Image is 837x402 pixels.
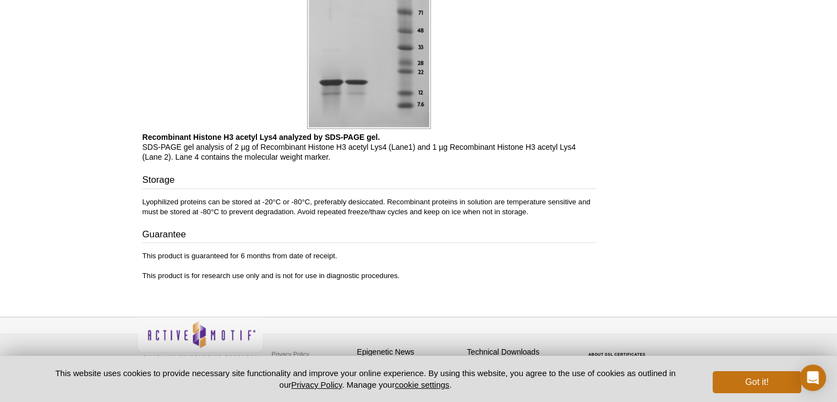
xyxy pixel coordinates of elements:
[713,371,801,393] button: Got it!
[36,367,695,390] p: This website uses cookies to provide necessary site functionality and improve your online experie...
[143,132,596,162] p: SDS-PAGE gel analysis of 2 µg of Recombinant Histone H3 acetyl Lys4 (Lane1) and 1 µg Recombinant ...
[269,346,312,362] a: Privacy Policy
[143,173,596,189] h3: Storage
[588,352,645,356] a: ABOUT SSL CERTIFICATES
[467,347,572,357] h4: Technical Downloads
[291,380,342,389] a: Privacy Policy
[395,380,449,389] button: cookie settings
[143,251,596,281] p: This product is guaranteed for 6 months from date of receipt. This product is for research use on...
[577,336,660,361] table: Click to Verify - This site chose Symantec SSL for secure e-commerce and confidential communicati...
[143,133,380,142] b: Recombinant Histone H3 acetyl Lys4 analyzed by SDS-PAGE gel.
[143,197,596,217] p: Lyophilized proteins can be stored at -20°C or -80°C, preferably desiccated. Recombinant proteins...
[357,347,462,357] h4: Epigenetic News
[137,317,264,362] img: Active Motif,
[800,365,826,391] div: Open Intercom Messenger
[143,228,596,243] h3: Guarantee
